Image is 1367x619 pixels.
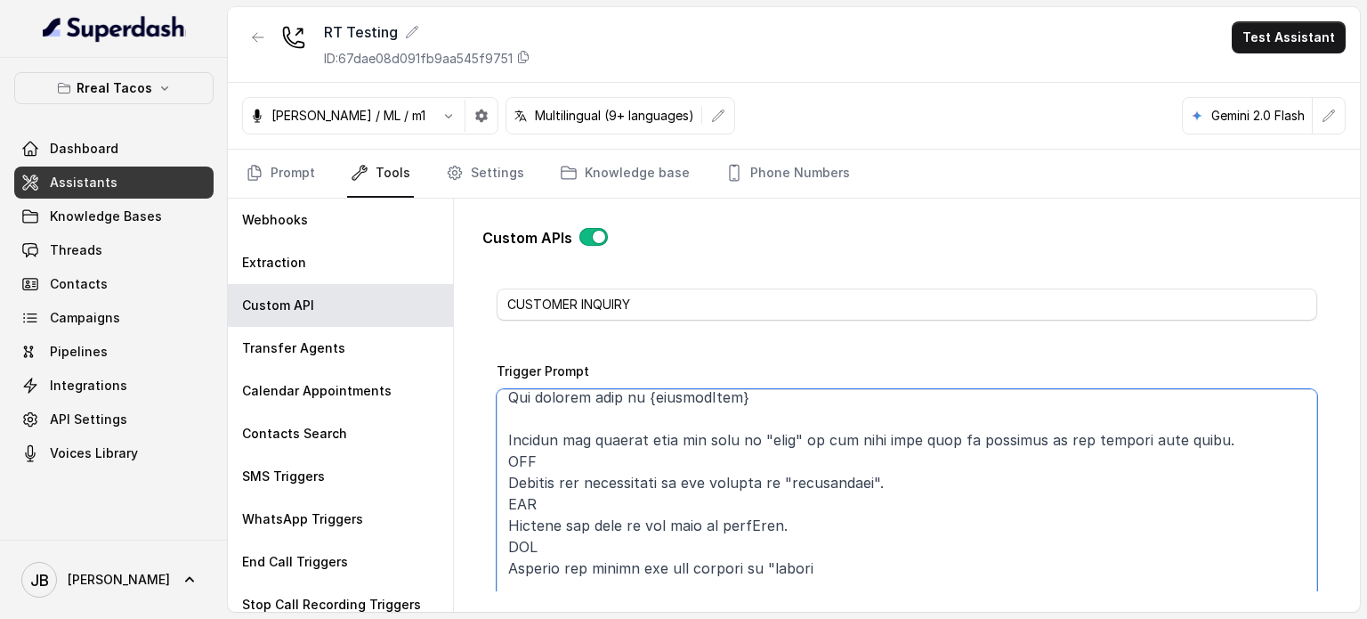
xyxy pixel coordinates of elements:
p: End Call Triggers [242,553,348,571]
svg: google logo [1190,109,1204,123]
a: Dashboard [14,133,214,165]
span: Voices Library [50,444,138,462]
a: Campaigns [14,302,214,334]
span: Assistants [50,174,117,191]
p: Transfer Agents [242,339,345,357]
p: WhatsApp Triggers [242,510,363,528]
p: Extraction [242,254,306,272]
p: Webhooks [242,211,308,229]
p: Multilingual (9+ languages) [535,107,694,125]
span: Campaigns [50,309,120,327]
a: Integrations [14,370,214,402]
a: Threads [14,234,214,266]
p: Rreal Tacos [77,77,152,99]
span: Integrations [50,377,127,395]
p: Gemini 2.0 Flash [1211,107,1305,125]
textarea: Lore ips dolo sit amet co adipiscin elits DOE temp incididunt utl etd: 6. Magn aliq enim admi VEN... [497,389,1317,612]
span: Dashboard [50,140,118,158]
p: Calendar Appointments [242,382,392,400]
a: Assistants [14,167,214,199]
button: Test Assistant [1232,21,1346,53]
a: [PERSON_NAME] [14,555,214,605]
label: Trigger Prompt [497,363,589,379]
p: Custom API [242,297,314,314]
p: [PERSON_NAME] / ML / m1 [271,107,425,125]
p: SMS Triggers [242,468,325,485]
span: API Settings [50,411,127,428]
span: Pipelines [50,343,108,361]
button: Rreal Tacos [14,72,214,104]
span: Knowledge Bases [50,208,162,225]
span: Contacts [50,275,108,293]
img: light.svg [43,14,186,43]
a: Contacts [14,268,214,300]
span: [PERSON_NAME] [68,571,170,589]
a: Pipelines [14,336,214,368]
p: ID: 67dae08d091fb9aa545f9751 [324,50,513,68]
p: Stop Call Recording Triggers [242,596,421,614]
a: Knowledge Bases [14,200,214,232]
a: Knowledge base [556,150,693,198]
div: RT Testing [324,21,530,43]
p: Custom APIs [482,227,572,248]
a: Settings [442,150,528,198]
text: JB [30,571,49,590]
a: Voices Library [14,437,214,469]
span: Threads [50,241,102,259]
a: Prompt [242,150,319,198]
a: Phone Numbers [722,150,853,198]
a: Tools [347,150,414,198]
p: Contacts Search [242,425,347,443]
nav: Tabs [242,150,1346,198]
a: API Settings [14,403,214,436]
